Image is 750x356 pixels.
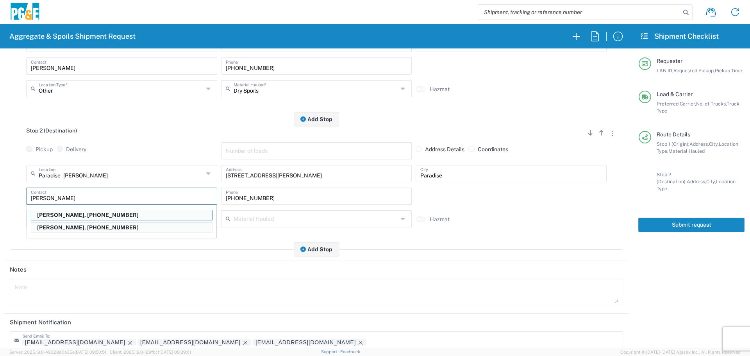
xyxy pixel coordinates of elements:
delete-icon: Remove tag [241,339,248,346]
div: BJSX@pge.com [140,339,241,346]
div: skkj@pge.com [25,339,125,346]
span: LAN ID, [657,68,673,73]
span: City, [706,179,716,184]
button: Submit request [638,218,745,232]
delete-icon: Remove tag [125,339,133,346]
button: Add Stop [294,242,339,256]
span: Copyright © [DATE]-[DATE] Agistix Inc., All Rights Reserved [620,349,741,356]
label: Coordinates [468,146,508,153]
span: Material Hauled [668,148,705,154]
button: Add Stop [294,112,339,126]
span: Pickup Time [715,68,742,73]
div: GCSpoilsTruckRequest@pge.com [255,339,356,346]
h2: Shipment Checklist [640,32,719,41]
span: Client: 2025.19.0-129fbcf [110,350,191,354]
img: pge [9,3,41,21]
a: Feedback [340,349,360,354]
p: David Preciado, 530-383-0336 [31,223,212,233]
span: Address, [687,179,706,184]
delete-icon: Remove tag [356,339,364,346]
span: [DATE] 09:39:01 [159,350,191,354]
span: Stop 1 (Origin): [657,141,689,147]
span: Load & Carrier [657,91,693,97]
span: [DATE] 09:50:51 [75,350,106,354]
span: Requested Pickup, [673,68,715,73]
label: Hazmat [430,86,450,93]
h2: Notes [10,266,27,274]
a: Support [321,349,341,354]
h2: Shipment Notification [10,318,71,326]
div: GCSpoilsTruckRequest@pge.com [255,339,364,346]
span: Requester [657,58,682,64]
label: Hazmat [430,216,450,223]
div: BJSX@pge.com [140,339,248,346]
span: No. of Trucks, [696,101,727,107]
label: Address Details [416,146,464,153]
span: Address, [689,141,709,147]
p: David McGregor, 530-526-8407 [31,210,212,220]
span: City, [709,141,719,147]
span: Stop 2 (Destination): [657,172,687,184]
input: Shipment, tracking or reference number [478,5,680,20]
span: Preferred Carrier, [657,101,696,107]
span: Server: 2025.19.0-49328d0a35e [9,350,106,354]
span: Stop 2 (Destination) [26,127,77,134]
div: skkj@pge.com [25,339,133,346]
h2: Aggregate & Spoils Shipment Request [9,32,136,41]
span: Route Details [657,131,690,138]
